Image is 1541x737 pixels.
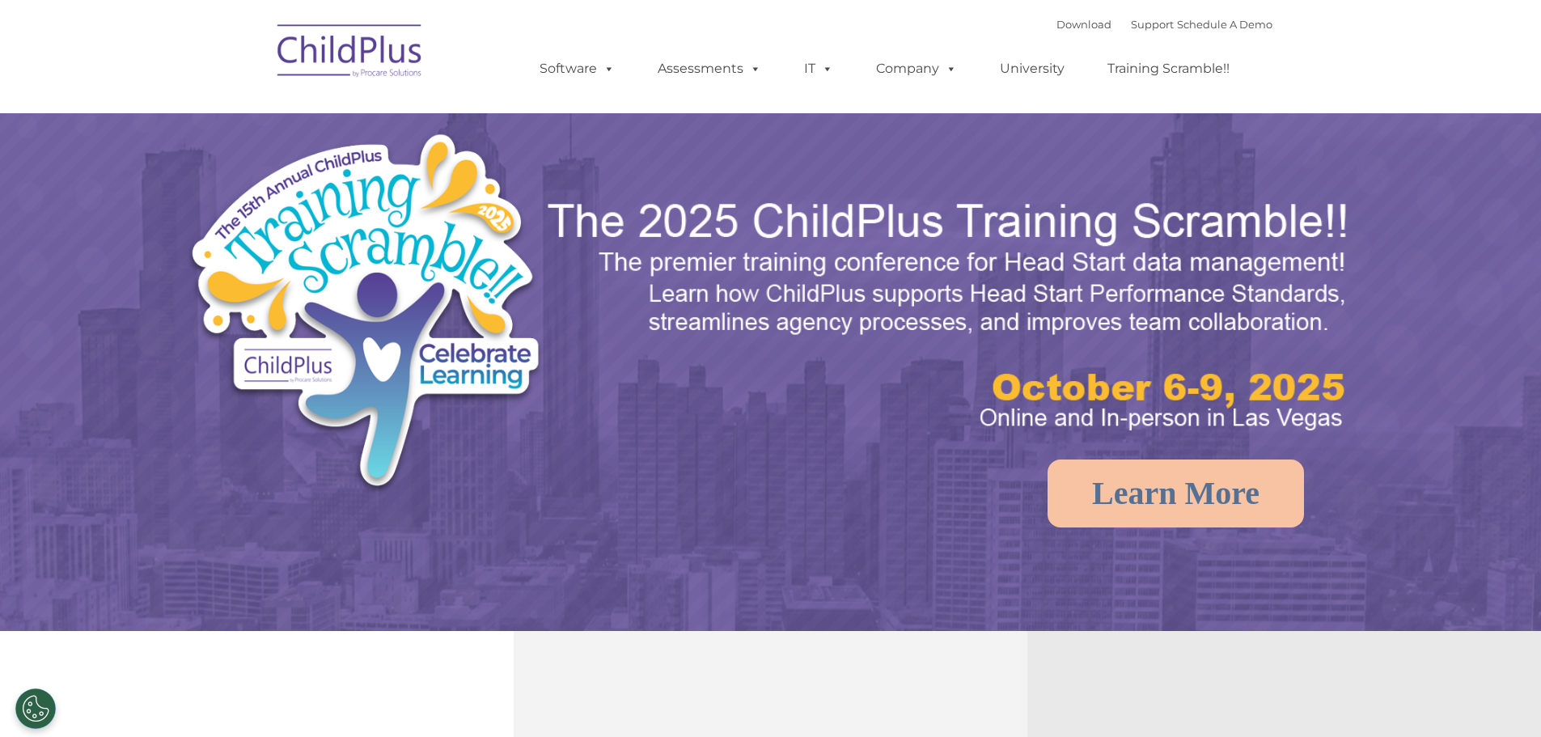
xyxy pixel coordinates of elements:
a: Learn More [1048,460,1304,527]
a: Download [1056,18,1111,31]
a: Assessments [641,53,777,85]
img: ChildPlus by Procare Solutions [269,13,431,94]
a: Company [860,53,973,85]
a: IT [788,53,849,85]
a: University [984,53,1081,85]
a: Schedule A Demo [1177,18,1272,31]
button: Cookies Settings [15,688,56,729]
font: | [1056,18,1272,31]
a: Software [523,53,631,85]
a: Support [1131,18,1174,31]
a: Training Scramble!! [1091,53,1246,85]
